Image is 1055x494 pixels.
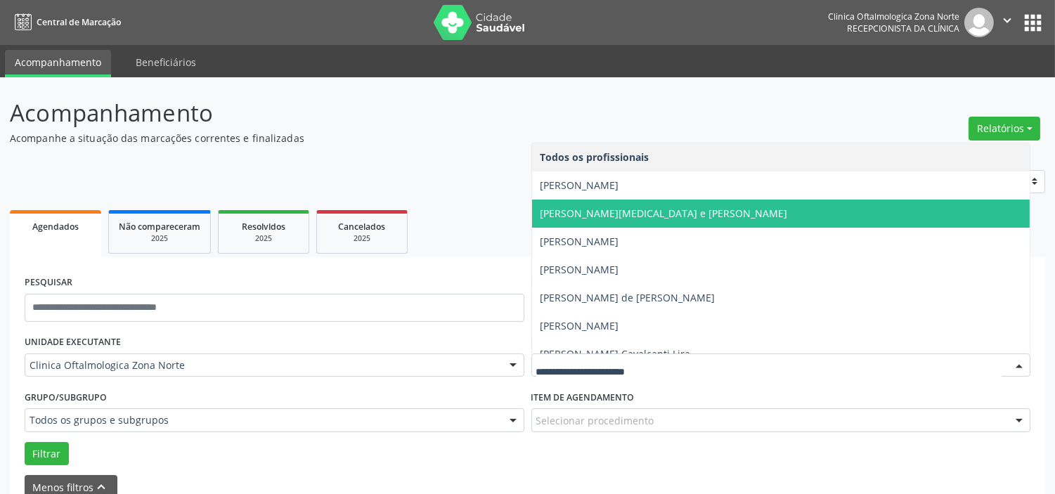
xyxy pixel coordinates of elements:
[964,8,994,37] img: img
[1021,11,1045,35] button: apps
[531,386,635,408] label: Item de agendamento
[10,11,121,34] a: Central de Marcação
[541,150,649,164] span: Todos os profissionais
[25,386,107,408] label: Grupo/Subgrupo
[541,178,619,192] span: [PERSON_NAME]
[536,413,654,428] span: Selecionar procedimento
[327,233,397,244] div: 2025
[847,22,959,34] span: Recepcionista da clínica
[541,207,788,220] span: [PERSON_NAME][MEDICAL_DATA] e [PERSON_NAME]
[25,332,121,353] label: UNIDADE EXECUTANTE
[5,50,111,77] a: Acompanhamento
[32,221,79,233] span: Agendados
[10,96,734,131] p: Acompanhamento
[242,221,285,233] span: Resolvidos
[228,233,299,244] div: 2025
[25,272,72,294] label: PESQUISAR
[126,50,206,74] a: Beneficiários
[994,8,1021,37] button: 
[10,131,734,145] p: Acompanhe a situação das marcações correntes e finalizadas
[828,11,959,22] div: Clinica Oftalmologica Zona Norte
[999,13,1015,28] i: 
[30,358,496,372] span: Clinica Oftalmologica Zona Norte
[969,117,1040,141] button: Relatórios
[541,263,619,276] span: [PERSON_NAME]
[37,16,121,28] span: Central de Marcação
[541,319,619,332] span: [PERSON_NAME]
[339,221,386,233] span: Cancelados
[25,442,69,466] button: Filtrar
[30,413,496,427] span: Todos os grupos e subgrupos
[541,347,691,360] span: [PERSON_NAME] Cavalcanti Lira
[119,233,200,244] div: 2025
[541,291,716,304] span: [PERSON_NAME] de [PERSON_NAME]
[119,221,200,233] span: Não compareceram
[541,235,619,248] span: [PERSON_NAME]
